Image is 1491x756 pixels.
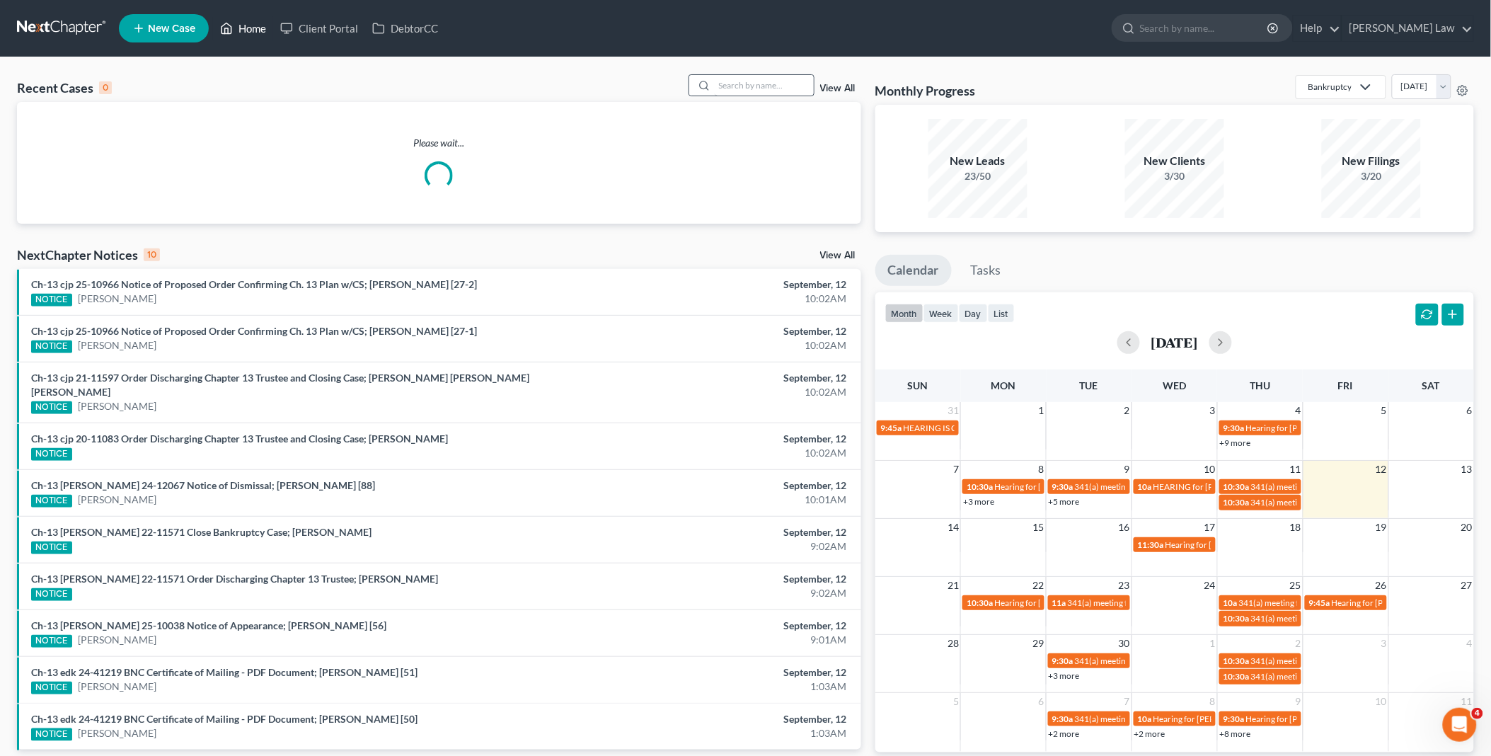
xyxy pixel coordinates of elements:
span: 15 [1032,519,1046,536]
a: +8 more [1220,728,1251,739]
a: View All [820,84,856,93]
div: NOTICE [31,728,72,741]
span: 12 [1374,461,1388,478]
span: 14 [946,519,960,536]
span: 341(a) meeting for [PERSON_NAME] [1251,671,1388,682]
div: NextChapter Notices [17,246,160,263]
span: 24 [1203,577,1217,594]
span: 3 [1380,635,1388,652]
div: 23/50 [928,169,1027,183]
span: Thu [1250,379,1270,391]
div: 10:02AM [585,338,847,353]
span: 21 [946,577,960,594]
span: 11 [1460,693,1474,710]
iframe: Intercom live chat [1443,708,1477,742]
span: 9:30a [1052,714,1073,724]
a: Ch-13 cjp 25-10966 Notice of Proposed Order Confirming Ch. 13 Plan w/CS; [PERSON_NAME] [27-1] [31,325,477,337]
input: Search by name... [715,75,814,96]
div: 9:02AM [585,586,847,600]
span: 10:30a [1224,613,1250,624]
span: 6 [1466,402,1474,419]
span: Hearing for [PERSON_NAME] [1332,597,1442,608]
span: 8 [1037,461,1046,478]
div: 10:01AM [585,493,847,507]
a: Ch-13 [PERSON_NAME] 22-11571 Close Bankruptcy Case; [PERSON_NAME] [31,526,372,538]
div: 10 [144,248,160,261]
a: [PERSON_NAME] [78,633,156,647]
span: 11a [1052,597,1066,608]
a: +5 more [1049,496,1080,507]
span: 19 [1374,519,1388,536]
span: Hearing for [PERSON_NAME] [994,481,1105,492]
a: [PERSON_NAME] [78,726,156,740]
span: 29 [1032,635,1046,652]
a: Ch-13 edk 24-41219 BNC Certificate of Mailing - PDF Document; [PERSON_NAME] [50] [31,713,418,725]
a: View All [820,251,856,260]
span: 10:30a [1224,655,1250,666]
span: 2 [1294,635,1303,652]
span: 11:30a [1138,539,1164,550]
span: 20 [1460,519,1474,536]
a: +3 more [963,496,994,507]
div: 9:01AM [585,633,847,647]
span: 31 [946,402,960,419]
div: NOTICE [31,294,72,307]
a: Client Portal [273,16,365,41]
button: month [885,304,923,323]
div: 9:02AM [585,539,847,554]
div: NOTICE [31,588,72,601]
span: 13 [1460,461,1474,478]
a: [PERSON_NAME] [78,338,156,353]
span: 341(a) meeting for [PERSON_NAME] [1068,597,1204,608]
span: 23 [1117,577,1132,594]
span: 10:30a [967,597,993,608]
span: Sat [1422,379,1440,391]
div: NOTICE [31,635,72,648]
input: Search by name... [1140,15,1270,41]
button: day [959,304,988,323]
span: 2 [1123,402,1132,419]
a: [PERSON_NAME] Law [1342,16,1473,41]
span: 7 [1123,693,1132,710]
div: September, 12 [585,479,847,493]
span: 10:30a [1224,481,1250,492]
a: +9 more [1220,437,1251,448]
span: 9:30a [1052,655,1073,666]
span: 341(a) meeting for [PERSON_NAME] [1075,655,1211,666]
span: 10:30a [967,481,993,492]
span: 9:30a [1052,481,1073,492]
span: 341(a) meeting for [PERSON_NAME] [1251,481,1388,492]
span: 10 [1203,461,1217,478]
a: DebtorCC [365,16,445,41]
span: 341(a) meeting for [PERSON_NAME] [1239,597,1376,608]
span: Hearing for [PERSON_NAME] [994,597,1105,608]
span: New Case [148,23,195,34]
span: 16 [1117,519,1132,536]
span: Wed [1163,379,1186,391]
div: Bankruptcy [1308,81,1352,93]
span: Hearing for [PERSON_NAME] [1246,714,1357,724]
div: 10:02AM [585,385,847,399]
div: Recent Cases [17,79,112,96]
a: Help [1294,16,1341,41]
a: Ch-13 cjp 21-11597 Order Discharging Chapter 13 Trustee and Closing Case; [PERSON_NAME] [PERSON_N... [31,372,529,398]
span: 18 [1289,519,1303,536]
a: Home [213,16,273,41]
a: [PERSON_NAME] [78,399,156,413]
span: 17 [1203,519,1217,536]
div: September, 12 [585,432,847,446]
span: 5 [952,693,960,710]
span: 341(a) meeting for [PERSON_NAME] [1251,497,1388,508]
span: 28 [946,635,960,652]
span: 30 [1117,635,1132,652]
div: NOTICE [31,495,72,508]
span: 10 [1374,693,1388,710]
span: 1 [1037,402,1046,419]
p: Please wait... [17,136,861,150]
span: 11 [1289,461,1303,478]
span: 4 [1294,402,1303,419]
h3: Monthly Progress [875,82,976,99]
span: 10a [1138,481,1152,492]
span: 10:30a [1224,671,1250,682]
span: 9:45a [1309,597,1330,608]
